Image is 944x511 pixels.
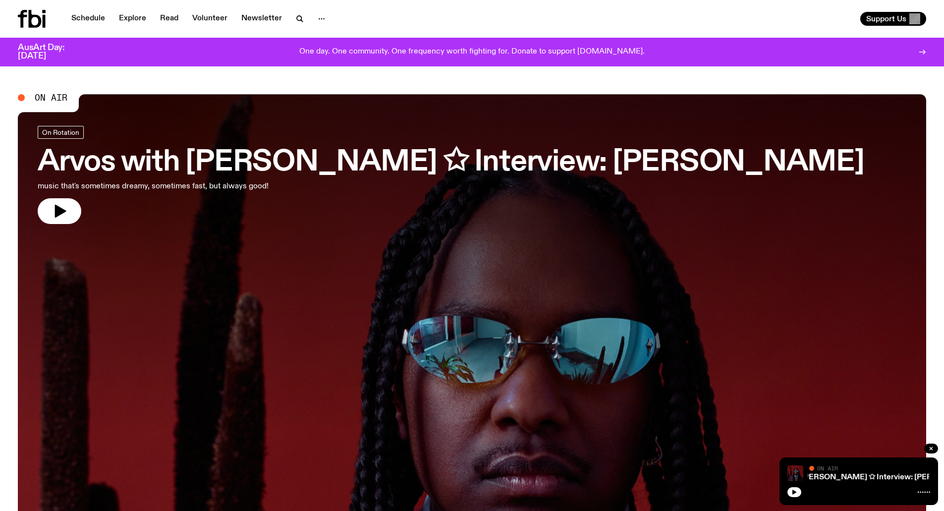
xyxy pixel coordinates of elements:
[38,126,864,224] a: Arvos with [PERSON_NAME] ✩ Interview: [PERSON_NAME]music that's sometimes dreamy, sometimes fast,...
[35,93,67,102] span: On Air
[18,44,81,60] h3: AusArt Day: [DATE]
[113,12,152,26] a: Explore
[42,128,79,136] span: On Rotation
[38,126,84,139] a: On Rotation
[154,12,184,26] a: Read
[866,14,906,23] span: Support Us
[38,180,291,192] p: music that's sometimes dreamy, sometimes fast, but always good!
[65,12,111,26] a: Schedule
[817,465,838,471] span: On Air
[235,12,288,26] a: Newsletter
[38,149,864,176] h3: Arvos with [PERSON_NAME] ✩ Interview: [PERSON_NAME]
[787,465,803,481] img: Man Standing in front of red back drop with sunglasses on
[860,12,926,26] button: Support Us
[186,12,233,26] a: Volunteer
[299,48,645,57] p: One day. One community. One frequency worth fighting for. Donate to support [DOMAIN_NAME].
